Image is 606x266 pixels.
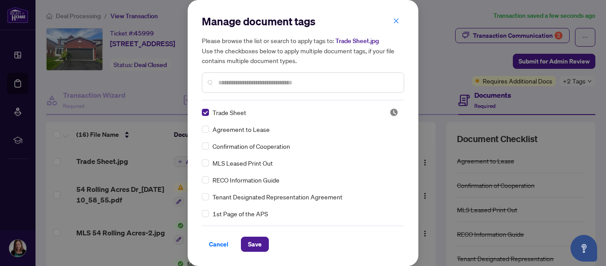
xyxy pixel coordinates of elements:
[248,237,262,251] span: Save
[241,237,269,252] button: Save
[212,209,268,218] span: 1st Page of the APS
[212,175,279,185] span: RECO Information Guide
[202,36,404,65] h5: Please browse the list or search to apply tags to: Use the checkboxes below to apply multiple doc...
[212,158,273,168] span: MLS Leased Print Out
[212,107,246,117] span: Trade Sheet
[390,108,398,117] span: Pending Review
[212,124,270,134] span: Agreement to Lease
[335,37,379,45] span: Trade Sheet.jpg
[212,141,290,151] span: Confirmation of Cooperation
[209,237,228,251] span: Cancel
[390,108,398,117] img: status
[571,235,597,262] button: Open asap
[202,14,404,28] h2: Manage document tags
[202,237,236,252] button: Cancel
[212,192,342,202] span: Tenant Designated Representation Agreement
[393,18,399,24] span: close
